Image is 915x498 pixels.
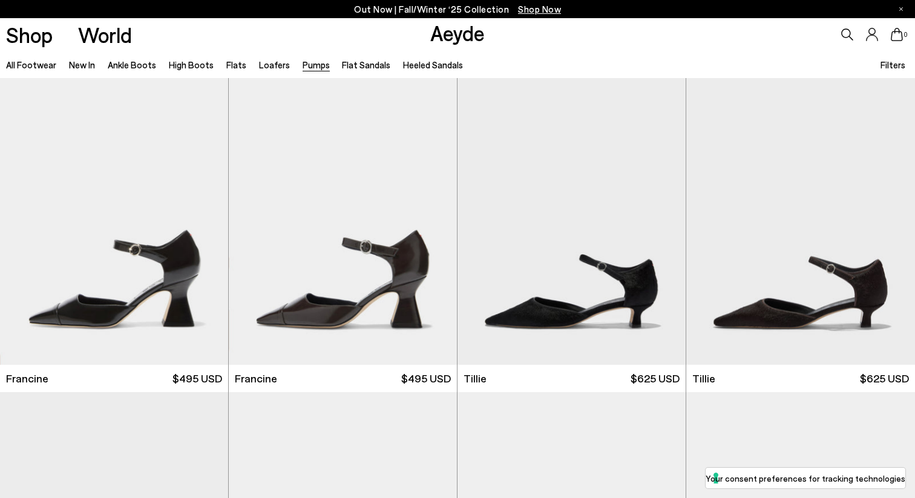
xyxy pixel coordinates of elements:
div: 1 / 6 [229,78,457,365]
span: Francine [235,371,277,386]
p: Out Now | Fall/Winter ‘25 Collection [354,2,561,17]
span: $495 USD [172,371,222,386]
a: Francine $495 USD [229,365,457,392]
button: Your consent preferences for tracking technologies [706,468,905,488]
a: Pumps [303,59,330,70]
img: Tillie Ponyhair Pumps [686,78,915,365]
span: Francine [6,371,48,386]
span: $495 USD [401,371,451,386]
img: Francine Ankle Strap Pumps [229,78,457,365]
a: New In [69,59,95,70]
span: $625 USD [860,371,909,386]
a: Flat Sandals [342,59,390,70]
a: World [78,24,132,45]
span: 0 [903,31,909,38]
a: Tillie $625 USD [686,365,915,392]
a: Ankle Boots [108,59,156,70]
a: Next slide Previous slide [457,78,686,365]
a: Next slide Previous slide [229,78,457,365]
a: Tillie $625 USD [457,365,686,392]
a: Next slide Previous slide [686,78,915,365]
div: 1 / 6 [457,78,686,365]
span: Tillie [464,371,487,386]
span: Navigate to /collections/new-in [518,4,561,15]
img: Tillie Ponyhair Pumps [457,78,686,365]
label: Your consent preferences for tracking technologies [706,472,905,485]
div: 1 / 6 [686,78,915,365]
a: Shop [6,24,53,45]
a: High Boots [169,59,214,70]
a: Flats [226,59,246,70]
a: Heeled Sandals [403,59,463,70]
span: Tillie [692,371,715,386]
a: Aeyde [430,20,485,45]
a: 0 [891,28,903,41]
a: Loafers [259,59,290,70]
a: All Footwear [6,59,56,70]
span: $625 USD [631,371,680,386]
span: Filters [881,59,905,70]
